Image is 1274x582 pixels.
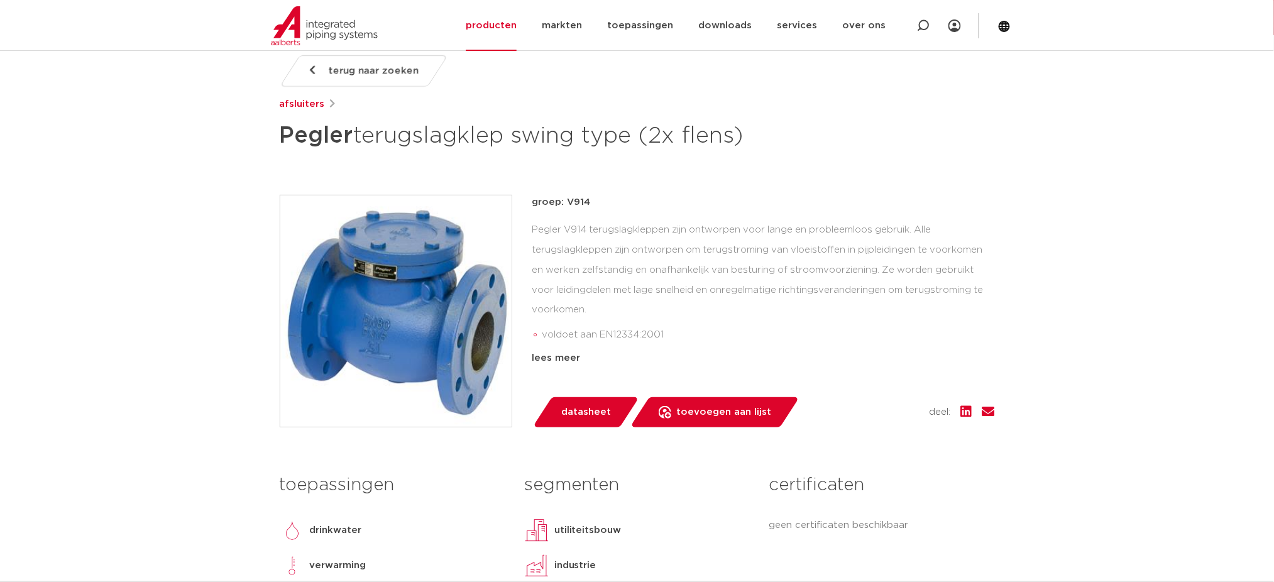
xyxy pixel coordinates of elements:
[542,345,995,365] li: werkdruk 16 Bar bij -10°C to 120°C
[524,553,549,578] img: industrie
[280,195,512,427] img: Product Image for Pegler terugslagklep swing type (2x flens)
[532,397,639,427] a: datasheet
[930,405,951,420] span: deel:
[769,473,994,498] h3: certificaten
[524,518,549,543] img: utiliteitsbouw
[561,402,611,422] span: datasheet
[676,402,771,422] span: toevoegen aan lijst
[542,325,995,345] li: voldoet aan EN12334:2001
[329,61,419,81] span: terug naar zoeken
[280,97,325,112] a: afsluiters
[769,518,994,533] p: geen certificaten beschikbaar
[280,124,353,147] strong: Pegler
[532,195,995,210] p: groep: V914
[310,523,362,538] p: drinkwater
[280,518,305,543] img: drinkwater
[280,117,752,155] h1: terugslagklep swing type (2x flens)
[524,473,750,498] h3: segmenten
[554,523,622,538] p: utiliteitsbouw
[532,351,995,366] div: lees meer
[532,220,995,346] div: Pegler V914 terugslagkleppen zijn ontworpen voor lange en probleemloos gebruik. Alle terugslagkle...
[279,55,448,87] a: terug naar zoeken
[280,473,505,498] h3: toepassingen
[280,553,305,578] img: verwarming
[310,558,366,573] p: verwarming
[554,558,596,573] p: industrie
